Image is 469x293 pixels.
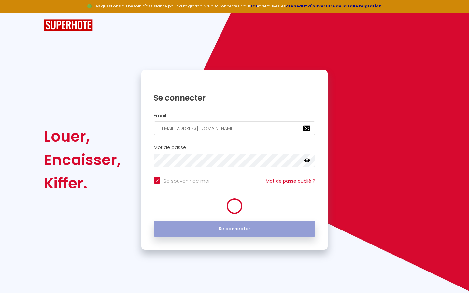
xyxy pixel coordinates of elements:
button: Se connecter [154,221,315,237]
div: Kiffer. [44,172,121,195]
a: créneaux d'ouverture de la salle migration [286,3,382,9]
div: Encaisser, [44,148,121,172]
a: Mot de passe oublié ? [266,178,315,184]
div: Louer, [44,125,121,148]
h1: Se connecter [154,93,315,103]
input: Ton Email [154,121,315,135]
h2: Email [154,113,315,119]
img: SuperHote logo [44,19,93,31]
h2: Mot de passe [154,145,315,150]
button: Ouvrir le widget de chat LiveChat [5,3,25,22]
a: ICI [251,3,257,9]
